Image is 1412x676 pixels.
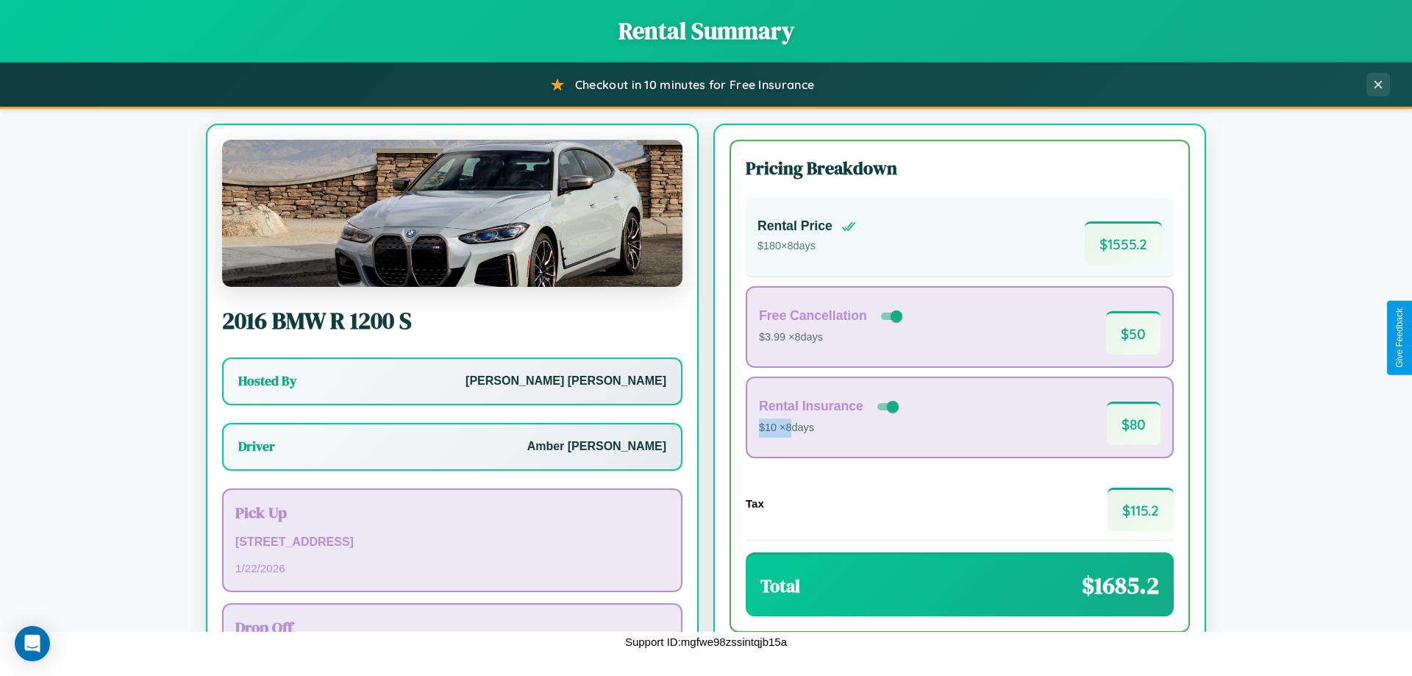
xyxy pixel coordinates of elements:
h3: Hosted By [238,372,296,390]
h4: Rental Insurance [759,399,863,414]
h2: 2016 BMW R 1200 S [222,305,682,337]
h4: Rental Price [757,218,832,234]
h3: Pick Up [235,502,669,523]
div: Give Feedback [1394,308,1405,368]
span: $ 80 [1107,402,1160,445]
p: [PERSON_NAME] [PERSON_NAME] [466,371,666,392]
h1: Rental Summary [15,15,1397,47]
span: Checkout in 10 minutes for Free Insurance [575,77,814,92]
h3: Driver [238,438,275,455]
h4: Tax [746,497,764,510]
p: $10 × 8 days [759,419,902,438]
span: $ 50 [1106,311,1160,355]
span: $ 1555.2 [1085,221,1162,265]
h3: Drop Off [235,616,669,638]
h4: Free Cancellation [759,308,867,324]
p: Amber [PERSON_NAME] [527,436,666,458]
p: Support ID: mgfwe98zssintqjb15a [625,632,787,652]
p: $3.99 × 8 days [759,328,905,347]
span: $ 115.2 [1108,488,1174,531]
p: $ 180 × 8 days [757,237,856,256]
h3: Pricing Breakdown [746,156,1174,180]
p: 1 / 22 / 2026 [235,558,669,578]
img: BMW R 1200 S [222,140,682,287]
p: [STREET_ADDRESS] [235,532,669,553]
div: Open Intercom Messenger [15,626,50,661]
span: $ 1685.2 [1082,569,1159,602]
h3: Total [760,574,800,598]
